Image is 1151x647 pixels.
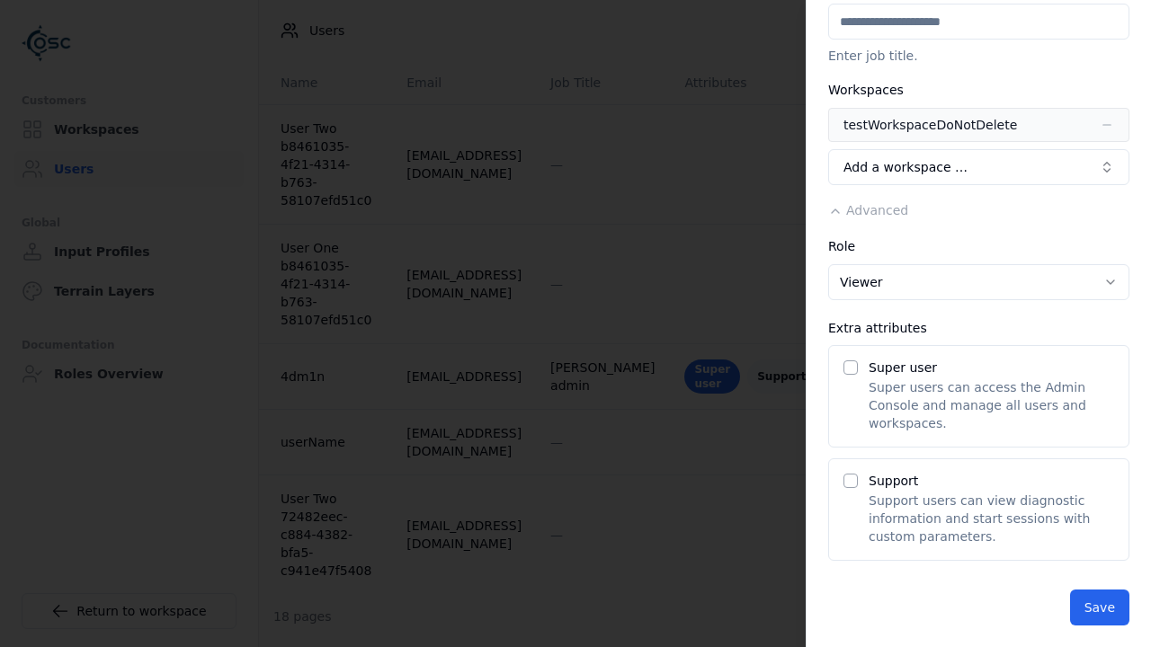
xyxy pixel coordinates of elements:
[846,203,908,217] span: Advanced
[828,47,1129,65] p: Enter job title.
[828,201,908,219] button: Advanced
[828,83,904,97] label: Workspaces
[1070,589,1129,625] button: Save
[869,474,918,488] label: Support
[869,360,937,375] label: Super user
[843,158,968,176] span: Add a workspace …
[828,239,855,253] label: Role
[869,378,1114,432] p: Super users can access the Admin Console and manage all users and workspaces.
[843,116,1017,134] div: testWorkspaceDoNotDelete
[828,322,1129,334] div: Extra attributes
[869,492,1114,545] p: Support users can view diagnostic information and start sessions with custom parameters.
